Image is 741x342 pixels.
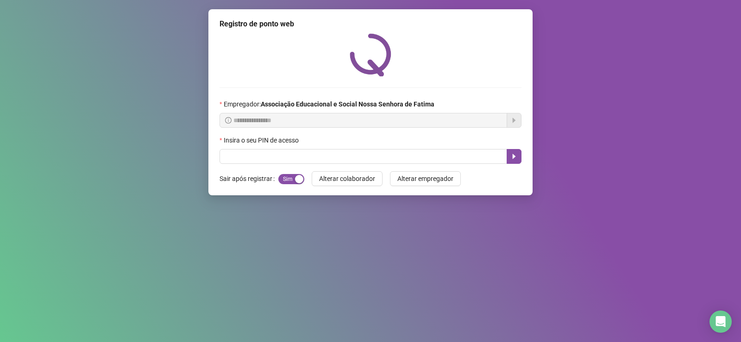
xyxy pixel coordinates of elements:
[220,135,305,145] label: Insira o seu PIN de acesso
[350,33,391,76] img: QRPoint
[261,100,434,108] strong: Associação Educacional e Social Nossa Senhora de Fatima
[319,174,375,184] span: Alterar colaborador
[390,171,461,186] button: Alterar empregador
[225,117,232,124] span: info-circle
[220,19,521,30] div: Registro de ponto web
[220,171,278,186] label: Sair após registrar
[312,171,383,186] button: Alterar colaborador
[510,153,518,160] span: caret-right
[710,311,732,333] div: Open Intercom Messenger
[397,174,453,184] span: Alterar empregador
[224,99,434,109] span: Empregador :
